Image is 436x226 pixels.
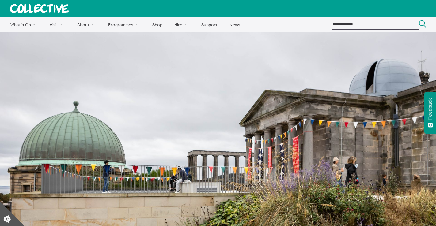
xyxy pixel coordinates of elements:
a: News [224,17,245,32]
a: Shop [147,17,168,32]
a: What's On [5,17,43,32]
a: Programmes [103,17,146,32]
a: Support [196,17,223,32]
button: Feedback - Show survey [424,92,436,134]
a: Visit [44,17,71,32]
span: Feedback [427,98,433,120]
a: Hire [169,17,195,32]
a: About [72,17,102,32]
